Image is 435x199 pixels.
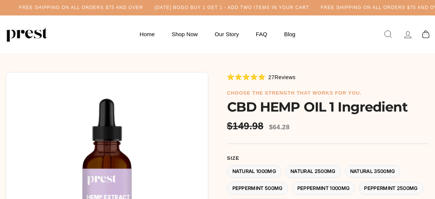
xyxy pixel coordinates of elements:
[207,27,246,41] a: Our Story
[292,182,355,195] label: Peppermint 1000MG
[359,182,423,195] label: Peppermint 2500MG
[6,27,47,42] img: PREST ORGANICS
[227,165,282,178] label: Natural 1000MG
[277,27,303,41] a: Blog
[227,120,266,132] span: $149.98
[132,27,162,41] a: Home
[227,90,430,96] h6: choose the strength that works for you.
[227,99,430,115] h1: CBD HEMP OIL 1 Ingredient
[268,74,274,80] span: 27
[227,182,288,195] label: Peppermint 500MG
[275,74,296,80] span: Reviews
[227,155,430,161] label: Size
[285,165,341,178] label: Natural 2500MG
[132,27,303,41] ul: Primary
[19,5,143,11] h5: Free Shipping on all orders $75 and over
[164,27,205,41] a: Shop Now
[269,124,289,131] span: $64.28
[154,5,309,11] h5: [DATE] BOGO BUY 1 GET 1 - ADD TWO ITEMS IN YOUR CART
[248,27,275,41] a: FAQ
[345,165,401,178] label: Natural 3500MG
